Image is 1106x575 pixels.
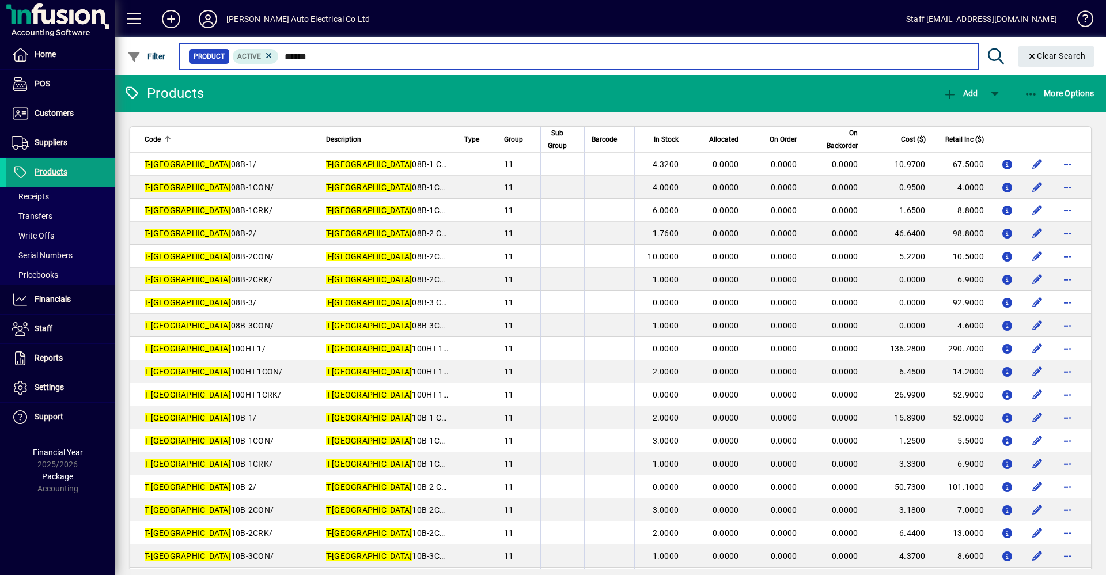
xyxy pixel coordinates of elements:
em: T-[GEOGRAPHIC_DATA] [326,551,412,561]
span: 10B-2CRK/ [145,528,272,538]
button: Edit [1028,547,1047,565]
a: Receipts [6,187,115,206]
span: 4.0000 [653,183,679,192]
span: 0.0000 [771,413,797,422]
span: 0.0000 [713,344,739,353]
span: Staff [35,324,52,333]
span: Pricebooks [12,270,58,279]
em: T-[GEOGRAPHIC_DATA] [326,482,412,491]
div: Products [124,84,204,103]
span: 0.0000 [771,367,797,376]
em: T-[GEOGRAPHIC_DATA] [326,505,412,515]
td: 4.6000 [933,314,991,337]
span: Suppliers [35,138,67,147]
td: 10.5000 [933,245,991,268]
em: T-[GEOGRAPHIC_DATA] [326,183,412,192]
span: 0.0000 [713,528,739,538]
td: 92.9000 [933,291,991,314]
span: Receipts [12,192,49,201]
em: T-[GEOGRAPHIC_DATA] [145,229,231,238]
button: Edit [1028,339,1047,358]
span: 0.0000 [713,275,739,284]
button: Edit [1028,155,1047,173]
span: 0.0000 [771,321,797,330]
span: 11 [504,505,514,515]
td: 0.0000 [874,268,932,291]
span: 10B-3CON BS TRIPLEX=RS50 [326,551,522,561]
span: 0.0000 [713,459,739,468]
span: 11 [504,413,514,422]
div: Description [326,133,450,146]
em: T-[GEOGRAPHIC_DATA] [326,344,412,353]
span: 0.0000 [771,298,797,307]
span: On Order [770,133,797,146]
span: 11 [504,229,514,238]
span: 10B-2/ [145,482,256,491]
button: Edit [1028,501,1047,519]
td: 8.6000 [933,544,991,568]
span: 11 [504,459,514,468]
span: 10B-1CON CONLINK 5/8""BS SINGLE =RS5 [326,436,570,445]
span: 3.0000 [653,436,679,445]
a: Customers [6,99,115,128]
span: Package [42,472,73,481]
span: 0.0000 [713,505,739,515]
span: On Backorder [820,127,858,152]
button: Edit [1028,178,1047,196]
span: 08B-2/ [145,229,256,238]
span: 10B-1CRK/ [145,459,272,468]
em: T-[GEOGRAPHIC_DATA] [326,528,412,538]
span: 11 [504,252,514,261]
span: 1.0000 [653,275,679,284]
span: 08B-1CON/ [145,183,274,192]
span: Add [943,89,978,98]
div: Staff [EMAIL_ADDRESS][DOMAIN_NAME] [906,10,1057,28]
span: 08B-3 CHAIN 1/2""BS TRIPLEX [326,298,525,307]
span: 6.0000 [653,206,679,215]
span: 0.0000 [771,344,797,353]
div: Sub Group [548,127,577,152]
span: 0.0000 [832,344,858,353]
button: Edit [1028,478,1047,496]
div: Barcode [592,133,627,146]
em: T-[GEOGRAPHIC_DATA] [145,183,231,192]
td: 98.8000 [933,222,991,245]
a: Serial Numbers [6,245,115,265]
span: 11 [504,390,514,399]
div: Group [504,133,533,146]
button: More options [1058,178,1077,196]
em: T-[GEOGRAPHIC_DATA] [326,160,412,169]
span: POS [35,79,50,88]
td: 0.0000 [874,291,932,314]
td: 1.6500 [874,199,932,222]
td: 8.8000 [933,199,991,222]
em: T-[GEOGRAPHIC_DATA] [145,390,231,399]
button: Add [940,83,980,104]
div: Allocated [702,133,749,146]
td: 46.6400 [874,222,932,245]
div: Code [145,133,283,146]
button: More options [1058,547,1077,565]
em: T-[GEOGRAPHIC_DATA] [326,321,412,330]
span: 10B-1/ [145,413,256,422]
span: Serial Numbers [12,251,73,260]
span: 100HT-1CON CONLINK 1 1/4" SINGLE [326,367,552,376]
span: 1.7600 [653,229,679,238]
button: More options [1058,224,1077,243]
em: T-[GEOGRAPHIC_DATA] [145,528,231,538]
td: 6.9000 [933,452,991,475]
td: 3.1800 [874,498,932,521]
button: More options [1058,385,1077,404]
button: More options [1058,247,1077,266]
span: 0.0000 [771,505,797,515]
span: 10B-1 CHAIN 5/8""BS SINGLE =RS50 [326,413,547,422]
span: 11 [504,436,514,445]
span: 1.0000 [653,321,679,330]
td: 26.9900 [874,383,932,406]
td: 4.0000 [933,176,991,199]
span: Active [237,52,261,60]
td: 5.5000 [933,429,991,452]
span: 0.0000 [832,413,858,422]
td: 0.9500 [874,176,932,199]
span: 08B-1CRK CRANK LINK 1/2""BS SINGLE [326,206,559,215]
